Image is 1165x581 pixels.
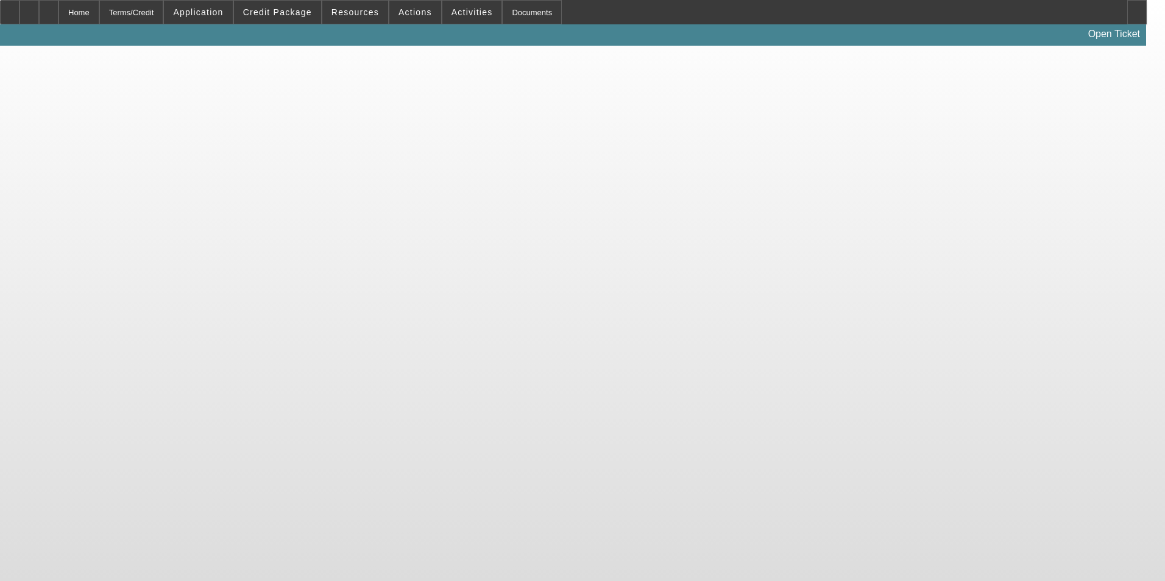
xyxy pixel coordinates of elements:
button: Actions [389,1,441,24]
button: Application [164,1,232,24]
span: Application [173,7,223,17]
button: Resources [322,1,388,24]
button: Credit Package [234,1,321,24]
a: Open Ticket [1083,24,1145,44]
span: Actions [398,7,432,17]
span: Credit Package [243,7,312,17]
button: Activities [442,1,502,24]
span: Resources [331,7,379,17]
span: Activities [451,7,493,17]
